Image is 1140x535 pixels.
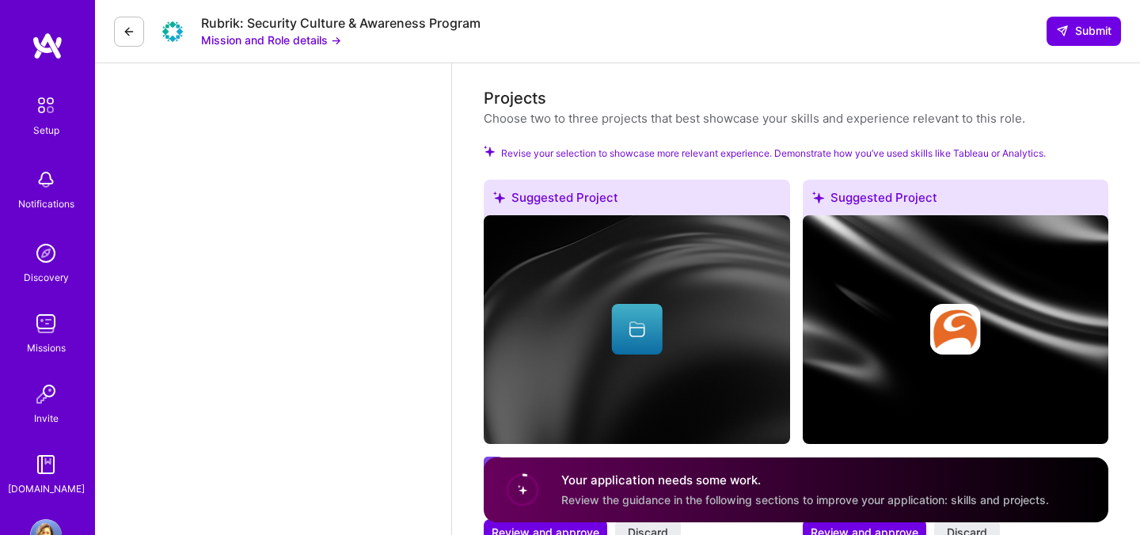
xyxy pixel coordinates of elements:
img: Company Logo [157,16,188,47]
img: Company logo [930,304,981,355]
span: Revise your selection to showcase more relevant experience. Demonstrate how you’ve used skills li... [501,146,1046,161]
img: logo [32,32,63,60]
img: guide book [30,449,62,480]
i: Check [484,146,495,157]
span: Submit [1056,23,1111,39]
img: bell [30,164,62,195]
span: Review the guidance in the following sections to improve your application: skills and projects. [561,493,1049,507]
div: Setup [33,122,59,138]
img: setup [29,89,63,122]
img: cover [484,215,790,445]
div: Choose two to three projects that best showcase your skills and experience relevant to this role. [484,110,1025,127]
img: cover [803,215,1109,445]
button: Submit [1047,17,1121,45]
div: Invite [34,410,59,427]
div: Suggested Project [484,180,790,222]
div: [DOMAIN_NAME] [8,480,85,497]
img: discovery [30,237,62,269]
div: Suggested Project [803,180,1109,222]
img: teamwork [30,308,62,340]
div: Rubrik: Security Culture & Awareness Program [201,15,481,32]
img: Invite [30,378,62,410]
div: Discovery [24,269,69,286]
h4: Your application needs some work. [561,472,1049,488]
div: Notifications [18,195,74,212]
div: Missions [27,340,66,356]
i: icon SuggestedTeams [493,192,505,203]
div: null [1047,17,1121,45]
i: icon SendLight [1056,25,1069,37]
i: icon SuggestedTeams [812,192,824,203]
i: icon LeftArrowDark [123,25,135,38]
div: Projects [484,86,546,110]
button: Mission and Role details → [201,32,341,48]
